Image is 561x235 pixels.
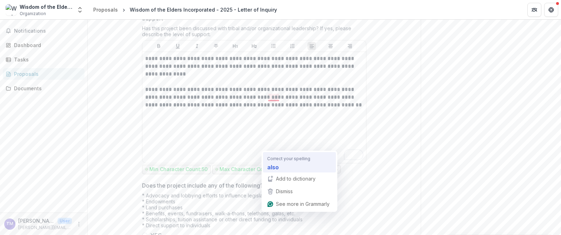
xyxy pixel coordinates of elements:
div: * Advocacy and lobbying efforts to influence legislation * Endowments * Land purchases * Benefits... [142,192,366,231]
button: Underline [174,42,182,50]
a: Documents [3,83,85,94]
button: Notifications [3,25,85,37]
button: Align Left [307,42,316,50]
div: Proposals [93,6,118,13]
button: Heading 2 [250,42,258,50]
a: Proposals [3,68,85,80]
a: Dashboard [3,39,85,51]
button: Get Help [544,3,558,17]
button: Strike [212,42,220,50]
div: Teresa Montana [6,222,13,226]
p: [PERSON_NAME][EMAIL_ADDRESS][DOMAIN_NAME] [18,224,72,231]
div: Tasks [14,56,79,63]
div: Dashboard [14,41,79,49]
p: [PERSON_NAME][US_STATE] [18,217,55,224]
a: Proposals [90,5,121,15]
button: More [75,220,83,228]
button: Ordered List [288,42,297,50]
button: Bold [155,42,163,50]
button: Align Right [346,42,354,50]
p: Does the project include any of the following? [142,181,263,190]
div: To enrich screen reader interactions, please activate Accessibility in Grammarly extension settings [145,55,363,160]
span: Notifications [14,28,82,34]
a: Tasks [3,54,85,65]
button: Align Center [326,42,335,50]
button: Heading 1 [231,42,239,50]
div: Proposals [14,70,79,78]
button: Open entity switcher [75,3,85,17]
button: Bullet List [269,42,278,50]
p: Min Character Count: 50 [149,167,208,172]
img: Wisdom of the Elders Incorporated [6,4,17,15]
button: Italicize [193,42,201,50]
div: Documents [14,85,79,92]
nav: breadcrumb [90,5,280,15]
button: Partners [527,3,541,17]
div: Has this project been discussed with tribal and/or organizational leadership? If yes, please desc... [142,25,366,40]
span: Organization [20,11,46,17]
div: Wisdom of the Elders Incorporated - 2025 - Letter of Inquiry [130,6,277,13]
p: Max Character Count: 1250 [219,167,284,172]
p: User [58,218,72,224]
div: Wisdom of the Elders Incorporated [20,3,72,11]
